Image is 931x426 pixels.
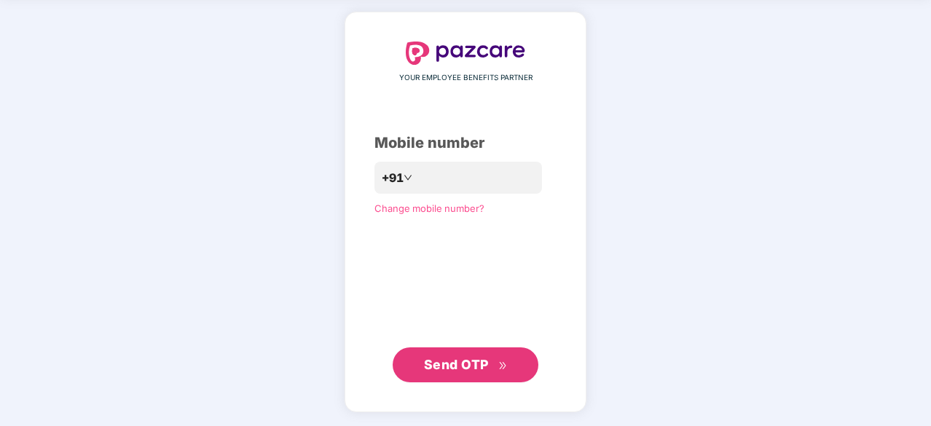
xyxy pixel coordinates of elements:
span: +91 [382,169,404,187]
div: Mobile number [374,132,557,154]
button: Send OTPdouble-right [393,347,538,382]
img: logo [406,42,525,65]
span: double-right [498,361,508,371]
span: Send OTP [424,357,489,372]
span: down [404,173,412,182]
a: Change mobile number? [374,202,484,214]
span: YOUR EMPLOYEE BENEFITS PARTNER [399,72,533,84]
